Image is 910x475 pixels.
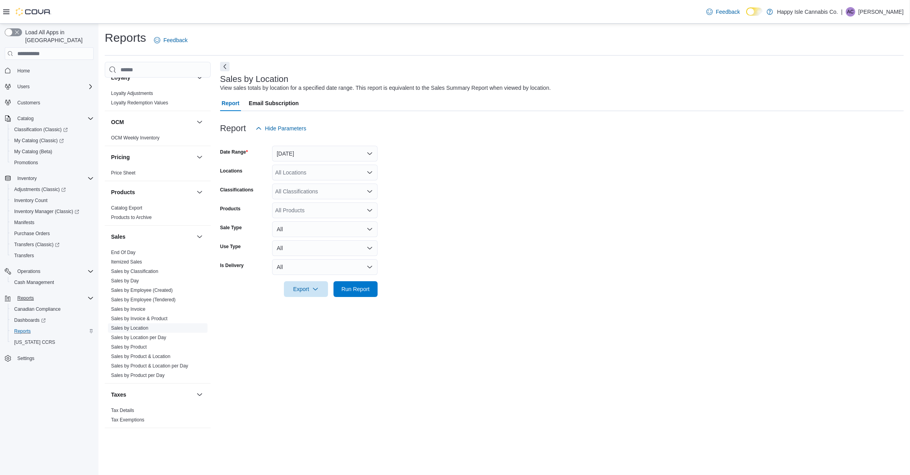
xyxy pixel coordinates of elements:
[8,146,97,157] button: My Catalog (Beta)
[14,328,31,334] span: Reports
[163,36,187,44] span: Feedback
[220,243,241,250] label: Use Type
[8,135,97,146] a: My Catalog (Classic)
[341,285,370,293] span: Run Report
[11,251,94,260] span: Transfers
[14,82,33,91] button: Users
[11,251,37,260] a: Transfers
[284,281,328,297] button: Export
[220,225,242,231] label: Sale Type
[105,30,146,46] h1: Reports
[195,117,204,127] button: OCM
[17,115,33,122] span: Catalog
[17,355,34,362] span: Settings
[14,267,44,276] button: Operations
[11,218,94,227] span: Manifests
[220,84,551,92] div: View sales totals by location for a specified date range. This report is equivalent to the Sales ...
[111,334,166,341] span: Sales by Location per Day
[272,259,378,275] button: All
[111,325,148,331] a: Sales by Location
[111,363,188,369] a: Sales by Product & Location per Day
[846,7,855,17] div: Amy Carachelo
[111,373,165,378] a: Sales by Product per Day
[105,248,211,383] div: Sales
[367,188,373,195] button: Open list of options
[14,186,66,193] span: Adjustments (Classic)
[11,315,94,325] span: Dashboards
[14,306,61,312] span: Canadian Compliance
[841,7,843,17] p: |
[17,295,34,301] span: Reports
[222,95,239,111] span: Report
[111,215,152,220] a: Products to Archive
[111,153,193,161] button: Pricing
[2,293,97,304] button: Reports
[2,266,97,277] button: Operations
[2,65,97,76] button: Home
[2,81,97,92] button: Users
[220,262,244,269] label: Is Delivery
[5,61,94,384] nav: Complex example
[195,73,204,82] button: Loyalty
[105,133,211,146] div: OCM
[11,315,49,325] a: Dashboards
[11,218,37,227] a: Manifests
[111,170,135,176] a: Price Sheet
[105,406,211,428] div: Taxes
[11,304,64,314] a: Canadian Compliance
[111,297,176,303] span: Sales by Employee (Tendered)
[195,390,204,399] button: Taxes
[111,205,142,211] a: Catalog Export
[17,175,37,182] span: Inventory
[2,173,97,184] button: Inventory
[847,7,854,17] span: AC
[8,315,97,326] a: Dashboards
[367,169,373,176] button: Open list of options
[11,158,94,167] span: Promotions
[8,124,97,135] a: Classification (Classic)
[195,187,204,197] button: Products
[16,8,51,16] img: Cova
[195,152,204,162] button: Pricing
[14,208,79,215] span: Inventory Manager (Classic)
[14,98,94,108] span: Customers
[111,288,173,293] a: Sales by Employee (Created)
[11,229,53,238] a: Purchase Orders
[14,339,55,345] span: [US_STATE] CCRS
[2,353,97,364] button: Settings
[746,7,763,16] input: Dark Mode
[111,335,166,340] a: Sales by Location per Day
[220,74,289,84] h3: Sales by Location
[17,268,41,275] span: Operations
[111,91,153,96] a: Loyalty Adjustments
[220,124,246,133] h3: Report
[14,114,37,123] button: Catalog
[11,147,56,156] a: My Catalog (Beta)
[14,160,38,166] span: Promotions
[111,278,139,284] a: Sales by Day
[111,233,193,241] button: Sales
[8,228,97,239] button: Purchase Orders
[111,344,147,350] a: Sales by Product
[111,188,193,196] button: Products
[249,95,299,111] span: Email Subscription
[8,250,97,261] button: Transfers
[111,354,171,359] a: Sales by Product & Location
[11,338,94,347] span: Washington CCRS
[14,126,68,133] span: Classification (Classic)
[367,207,373,213] button: Open list of options
[14,230,50,237] span: Purchase Orders
[14,65,94,75] span: Home
[17,68,30,74] span: Home
[111,269,158,274] a: Sales by Classification
[11,147,94,156] span: My Catalog (Beta)
[11,240,63,249] a: Transfers (Classic)
[14,353,94,363] span: Settings
[220,149,248,155] label: Date Range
